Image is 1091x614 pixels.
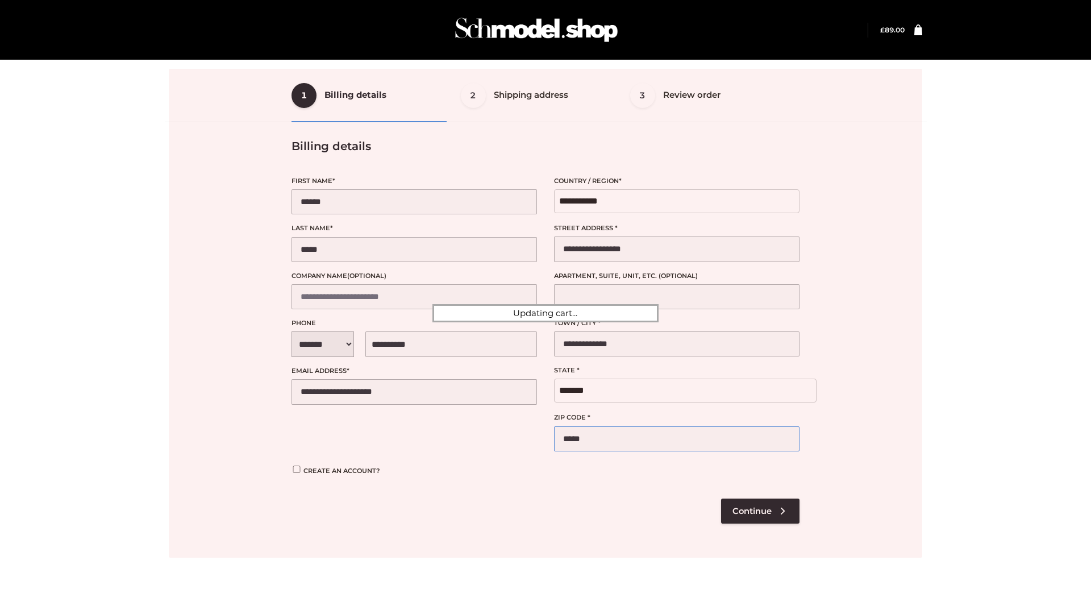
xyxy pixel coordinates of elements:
span: £ [880,26,885,34]
div: Updating cart... [432,304,659,322]
img: Schmodel Admin 964 [451,7,622,52]
a: £89.00 [880,26,905,34]
bdi: 89.00 [880,26,905,34]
